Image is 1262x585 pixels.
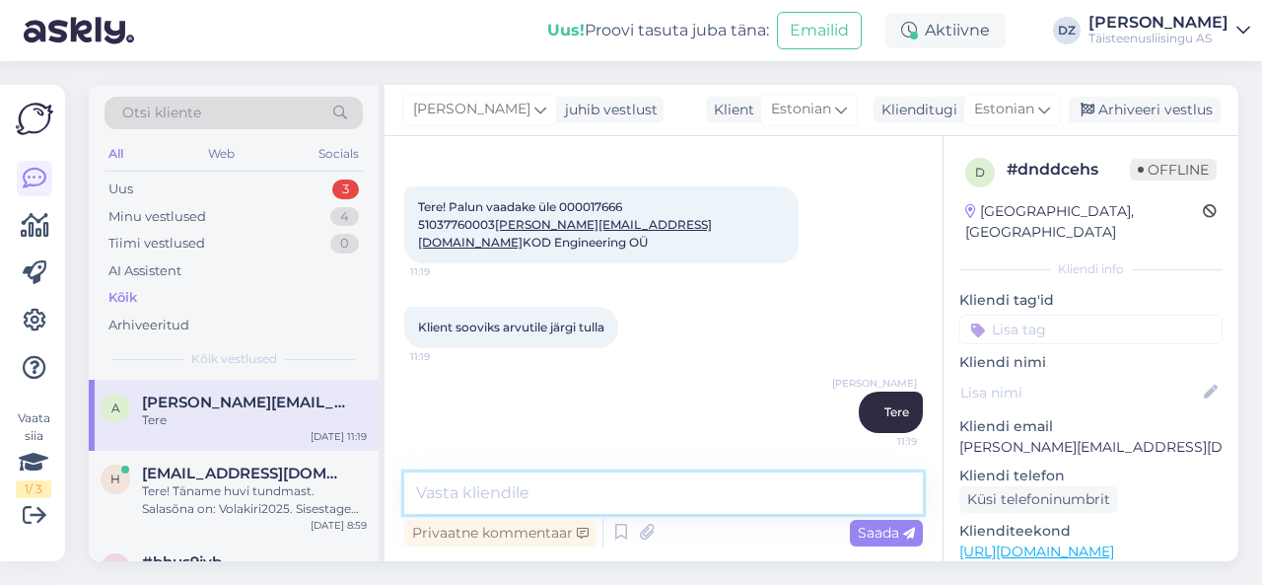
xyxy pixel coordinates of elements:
div: [GEOGRAPHIC_DATA], [GEOGRAPHIC_DATA] [965,201,1203,243]
div: AI Assistent [108,261,181,281]
div: Kliendi info [959,260,1223,278]
div: Tere! Täname huvi tundmast. Salasõna on: Volakiri2025. Sisestage see salasõnaga ja vajutage: Lae ... [142,482,367,518]
a: [PERSON_NAME]Täisteenusliisingu AS [1088,15,1250,46]
div: Tere [142,411,367,429]
span: Klient sooviks arvutile järgi tulla [418,320,604,334]
div: Uus [108,180,133,199]
p: Kliendi nimi [959,352,1223,373]
div: Arhiveeri vestlus [1069,97,1221,123]
p: Kliendi email [959,416,1223,437]
input: Lisa nimi [960,382,1200,403]
span: [PERSON_NAME] [413,99,530,120]
span: Offline [1130,159,1217,181]
span: hendrik.roosna@gmail.com [142,465,347,482]
span: Kõik vestlused [191,350,277,368]
div: juhib vestlust [557,100,658,120]
span: #bhus9jvb [142,553,222,571]
img: Askly Logo [16,101,53,137]
div: Aktiivne [885,13,1006,48]
div: All [105,141,127,167]
span: b [111,560,120,575]
div: Klient [706,100,754,120]
div: Privaatne kommentaar [404,520,596,547]
div: 3 [332,180,359,199]
div: 4 [330,207,359,227]
div: 0 [330,234,359,254]
div: DZ [1053,17,1081,44]
span: Estonian [771,99,831,120]
div: Arhiveeritud [108,316,189,335]
div: # dnddcehs [1007,158,1130,182]
span: h [110,472,120,486]
div: Socials [315,141,363,167]
span: Tere [884,404,909,419]
button: Emailid [777,12,862,49]
div: Tiimi vestlused [108,234,205,254]
div: 1 / 3 [16,480,51,498]
div: Web [204,141,239,167]
p: [PERSON_NAME][EMAIL_ADDRESS][DOMAIN_NAME] [959,437,1223,458]
span: 11:19 [410,264,484,279]
span: d [975,165,985,180]
span: Otsi kliente [122,103,201,123]
div: Täisteenusliisingu AS [1088,31,1228,46]
div: Klienditugi [874,100,957,120]
p: Kliendi tag'id [959,290,1223,311]
div: [DATE] 11:19 [311,429,367,444]
p: Kliendi telefon [959,466,1223,486]
p: Klienditeekond [959,521,1223,542]
div: [DATE] 8:59 [311,518,367,533]
span: Estonian [974,99,1034,120]
span: 11:19 [410,349,484,364]
input: Lisa tag [959,315,1223,344]
div: [PERSON_NAME] [1088,15,1228,31]
span: 11:19 [843,434,917,449]
a: [URL][DOMAIN_NAME] [959,543,1114,560]
div: Vaata siia [16,409,51,498]
span: Saada [858,524,915,542]
span: [PERSON_NAME] [832,376,917,391]
div: Proovi tasuta juba täna: [547,19,769,42]
div: Küsi telefoninumbrit [959,486,1118,513]
b: Uus! [547,21,585,39]
div: Kõik [108,288,137,308]
span: allan@flex.ee [142,394,347,411]
span: a [111,401,120,415]
div: Minu vestlused [108,207,206,227]
span: Tere! Palun vaadake üle 000017666 51037760003 KOD Engineering OÜ [418,199,712,250]
a: [PERSON_NAME][EMAIL_ADDRESS][DOMAIN_NAME] [418,217,712,250]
